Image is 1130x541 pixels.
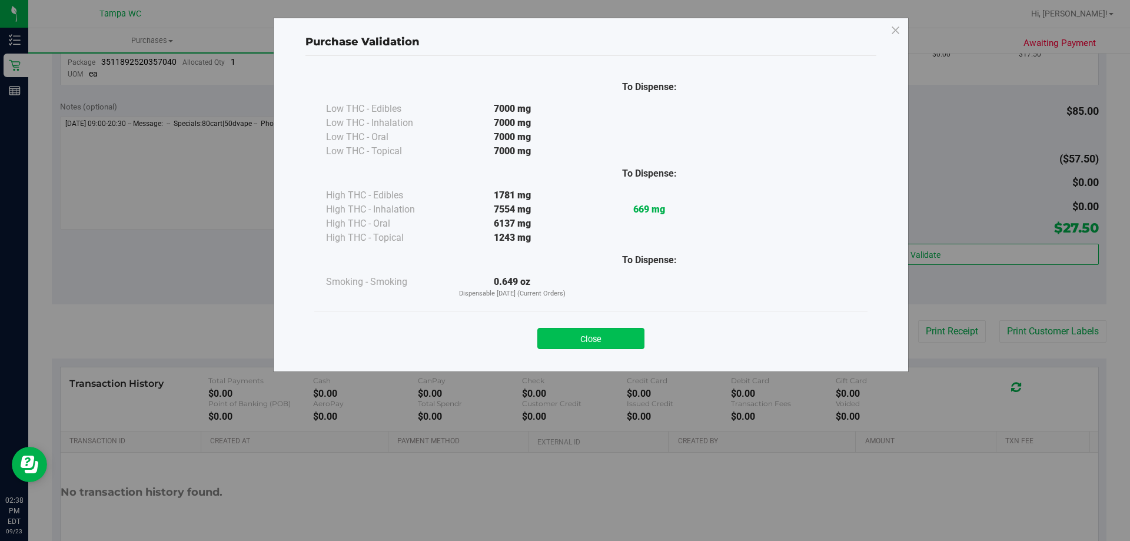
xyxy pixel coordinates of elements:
[444,203,581,217] div: 7554 mg
[326,231,444,245] div: High THC - Topical
[444,144,581,158] div: 7000 mg
[581,80,718,94] div: To Dispense:
[444,188,581,203] div: 1781 mg
[444,102,581,116] div: 7000 mg
[444,231,581,245] div: 1243 mg
[444,130,581,144] div: 7000 mg
[444,116,581,130] div: 7000 mg
[444,275,581,299] div: 0.649 oz
[326,102,444,116] div: Low THC - Edibles
[326,203,444,217] div: High THC - Inhalation
[12,447,47,482] iframe: Resource center
[633,204,665,215] strong: 669 mg
[326,275,444,289] div: Smoking - Smoking
[537,328,644,349] button: Close
[444,289,581,299] p: Dispensable [DATE] (Current Orders)
[326,130,444,144] div: Low THC - Oral
[326,116,444,130] div: Low THC - Inhalation
[326,144,444,158] div: Low THC - Topical
[581,167,718,181] div: To Dispense:
[444,217,581,231] div: 6137 mg
[326,188,444,203] div: High THC - Edibles
[581,253,718,267] div: To Dispense:
[326,217,444,231] div: High THC - Oral
[305,35,420,48] span: Purchase Validation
